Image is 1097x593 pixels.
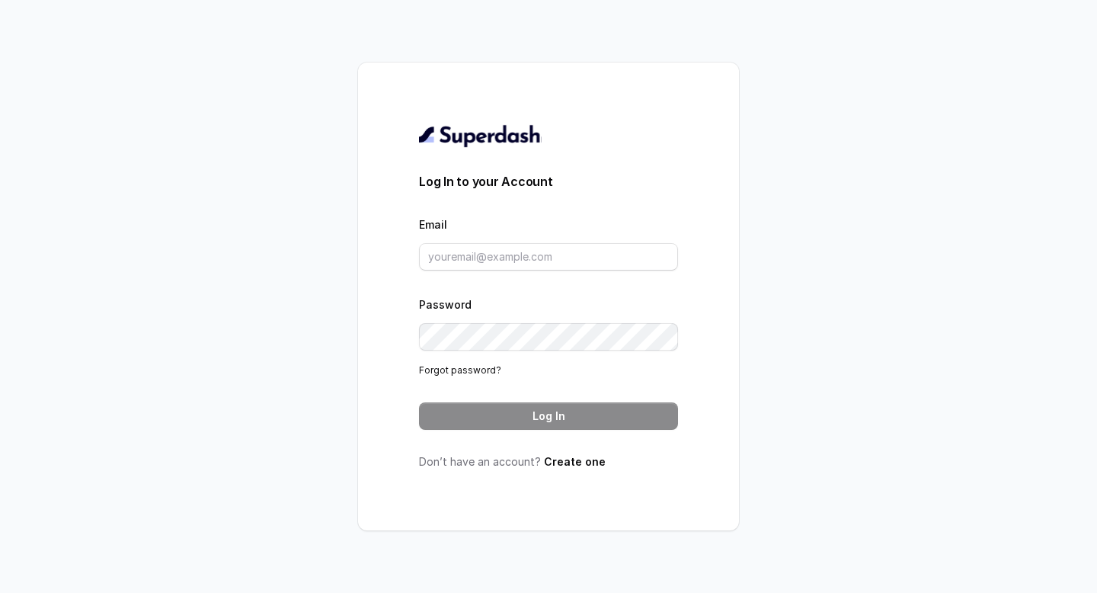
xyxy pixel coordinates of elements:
p: Don’t have an account? [419,454,678,470]
a: Forgot password? [419,364,501,376]
label: Email [419,218,447,231]
h3: Log In to your Account [419,172,678,191]
a: Create one [544,455,606,468]
button: Log In [419,402,678,430]
label: Password [419,298,472,311]
img: light.svg [419,123,542,148]
input: youremail@example.com [419,243,678,271]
